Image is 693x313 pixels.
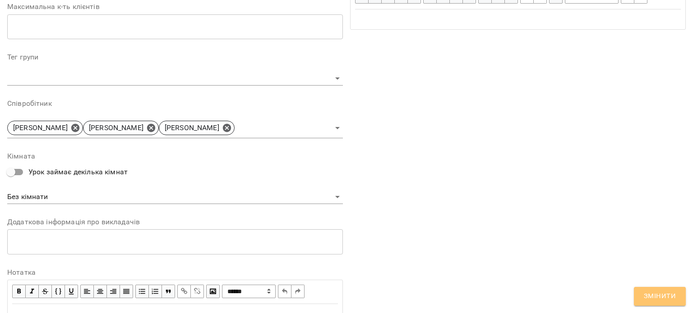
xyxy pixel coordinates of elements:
[65,285,78,298] button: Underline
[80,285,94,298] button: Align Left
[28,167,128,177] span: Урок займає декілька кімнат
[206,285,220,298] button: Image
[52,285,65,298] button: Monospace
[7,3,343,10] label: Максимальна к-ть клієнтів
[7,153,343,160] label: Кімната
[7,121,83,135] div: [PERSON_NAME]
[644,290,676,302] span: Змінити
[120,285,133,298] button: Align Justify
[7,54,343,61] label: Тег групи
[107,285,120,298] button: Align Right
[13,122,68,133] p: [PERSON_NAME]
[222,285,276,298] select: Block type
[7,218,343,226] label: Додаткова інформація про викладачів
[149,285,162,298] button: OL
[351,10,685,29] div: Edit text
[83,121,159,135] div: [PERSON_NAME]
[12,285,26,298] button: Bold
[39,285,52,298] button: Strikethrough
[7,269,343,276] label: Нотатка
[177,285,191,298] button: Link
[162,285,175,298] button: Blockquote
[159,121,235,135] div: [PERSON_NAME]
[94,285,107,298] button: Align Center
[278,285,291,298] button: Undo
[89,122,143,133] p: [PERSON_NAME]
[26,285,39,298] button: Italic
[7,190,343,204] div: Без кімнати
[222,285,276,298] span: Normal
[135,285,149,298] button: UL
[165,122,219,133] p: [PERSON_NAME]
[634,287,686,306] button: Змінити
[191,285,204,298] button: Remove Link
[7,118,343,138] div: [PERSON_NAME][PERSON_NAME][PERSON_NAME]
[7,100,343,107] label: Співробітник
[291,285,305,298] button: Redo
